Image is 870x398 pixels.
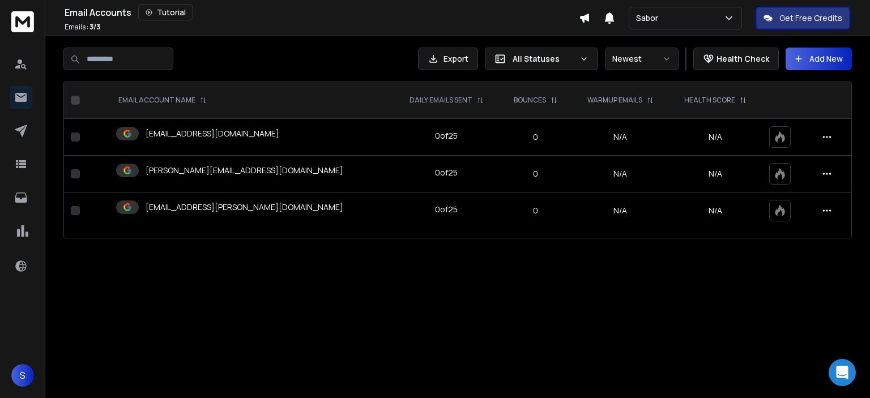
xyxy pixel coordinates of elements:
[435,130,458,142] div: 0 of 25
[11,364,34,387] button: S
[676,131,755,143] p: N/A
[138,5,193,20] button: Tutorial
[435,167,458,178] div: 0 of 25
[684,96,735,105] p: HEALTH SCORE
[693,48,779,70] button: Health Check
[829,359,856,386] div: Open Intercom Messenger
[513,53,575,65] p: All Statuses
[146,128,279,139] p: [EMAIL_ADDRESS][DOMAIN_NAME]
[717,53,769,65] p: Health Check
[146,202,343,213] p: [EMAIL_ADDRESS][PERSON_NAME][DOMAIN_NAME]
[507,131,565,143] p: 0
[435,204,458,215] div: 0 of 25
[756,7,850,29] button: Get Free Credits
[676,168,755,179] p: N/A
[676,205,755,216] p: N/A
[779,12,842,24] p: Get Free Credits
[418,48,478,70] button: Export
[514,96,546,105] p: BOUNCES
[587,96,642,105] p: WARMUP EMAILS
[65,5,579,20] div: Email Accounts
[89,22,100,32] span: 3 / 3
[572,192,669,229] td: N/A
[507,168,565,179] p: 0
[146,165,343,176] p: [PERSON_NAME][EMAIL_ADDRESS][DOMAIN_NAME]
[605,48,679,70] button: Newest
[507,205,565,216] p: 0
[410,96,472,105] p: DAILY EMAILS SENT
[118,96,207,105] div: EMAIL ACCOUNT NAME
[572,156,669,192] td: N/A
[636,12,663,24] p: Sabor
[786,48,852,70] button: Add New
[65,23,100,32] p: Emails :
[572,119,669,156] td: N/A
